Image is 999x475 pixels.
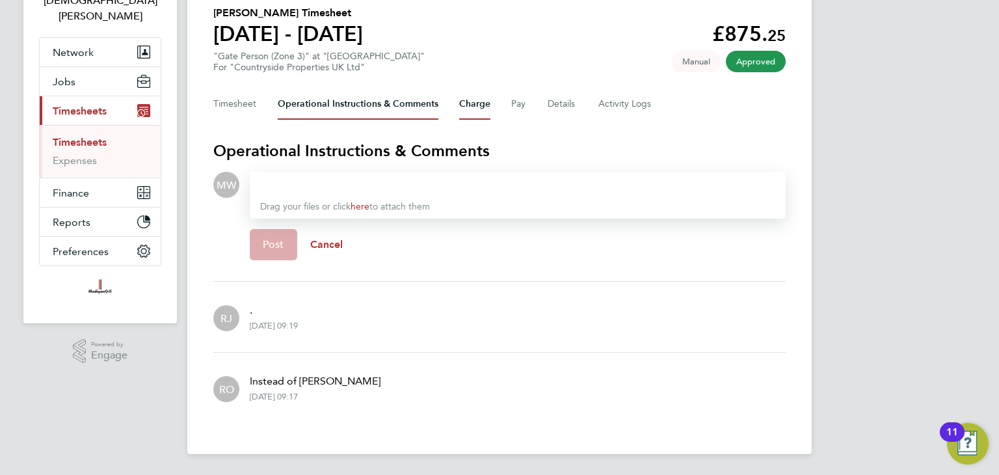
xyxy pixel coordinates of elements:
span: Preferences [53,245,109,258]
div: [DATE] 09:17 [250,392,298,402]
button: Pay [511,88,527,120]
p: Instead of [PERSON_NAME] [250,373,380,389]
h2: [PERSON_NAME] Timesheet [213,5,363,21]
div: "Gate Person (Zone 3)" at "[GEOGRAPHIC_DATA]" [213,51,425,73]
span: Timesheets [53,105,107,117]
button: Network [40,38,161,66]
span: This timesheet has been approved. [726,51,786,72]
button: Timesheet [213,88,257,120]
a: Powered byEngage [73,339,128,364]
a: Go to home page [39,279,161,300]
div: Ryan O'Donnell [213,376,239,402]
div: Timesheets [40,125,161,178]
button: Activity Logs [598,88,653,120]
span: Engage [91,350,127,361]
button: Details [548,88,578,120]
span: Drag your files or click to attach them [260,201,430,212]
span: MW [217,178,236,192]
div: 11 [946,432,958,449]
div: [DATE] 09:19 [250,321,298,331]
button: Finance [40,178,161,207]
span: Jobs [53,75,75,88]
span: RJ [220,311,232,325]
span: Powered by [91,339,127,350]
span: This timesheet was manually created. [672,51,721,72]
button: Preferences [40,237,161,265]
button: Reports [40,208,161,236]
span: Network [53,46,94,59]
h3: Operational Instructions & Comments [213,141,786,161]
button: Operational Instructions & Comments [278,88,438,120]
button: Jobs [40,67,161,96]
a: here [351,201,369,212]
h1: [DATE] - [DATE] [213,21,363,47]
span: 25 [767,26,786,45]
button: Timesheets [40,96,161,125]
span: Reports [53,216,90,228]
button: Open Resource Center, 11 new notifications [947,423,989,465]
a: Timesheets [53,136,107,148]
img: madigangill-logo-retina.png [85,279,114,300]
button: Charge [459,88,490,120]
div: For "Countryside Properties UK Ltd" [213,62,425,73]
div: Matthew Wise [213,172,239,198]
div: Remi Jelinskas [213,305,239,331]
span: Cancel [310,238,343,251]
span: Finance [53,187,89,199]
span: RO [219,382,234,396]
app-decimal: £875. [712,21,786,46]
button: Cancel [297,229,356,260]
a: Expenses [53,154,97,167]
p: . [250,303,298,318]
